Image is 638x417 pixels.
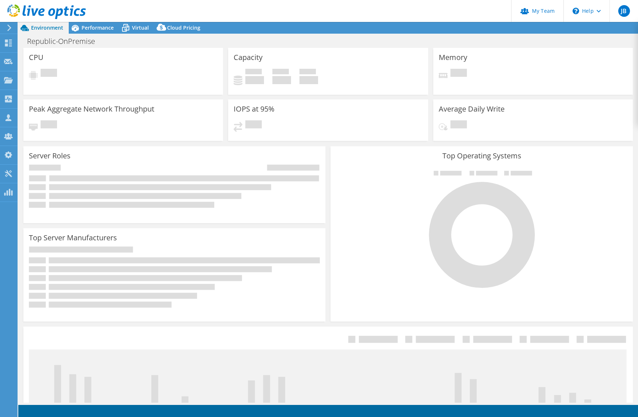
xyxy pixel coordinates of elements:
h3: Capacity [234,53,263,61]
span: Total [299,69,316,76]
span: Pending [41,69,57,79]
span: Virtual [132,24,149,31]
h3: Server Roles [29,152,71,160]
h1: Republic-OnPremise [24,37,106,45]
span: Used [245,69,262,76]
span: Environment [31,24,63,31]
span: Pending [450,69,467,79]
h4: 0 GiB [299,76,318,84]
span: JB [618,5,630,17]
h3: Memory [439,53,467,61]
h3: IOPS at 95% [234,105,275,113]
span: Free [272,69,289,76]
h3: Top Server Manufacturers [29,234,117,242]
h4: 0 GiB [245,76,264,84]
span: Pending [41,120,57,130]
span: Pending [450,120,467,130]
h3: CPU [29,53,44,61]
span: Pending [245,120,262,130]
span: Cloud Pricing [167,24,200,31]
h3: Average Daily Write [439,105,505,113]
span: Performance [82,24,114,31]
h4: 0 GiB [272,76,291,84]
svg: \n [573,8,579,14]
h3: Top Operating Systems [336,152,627,160]
h3: Peak Aggregate Network Throughput [29,105,154,113]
